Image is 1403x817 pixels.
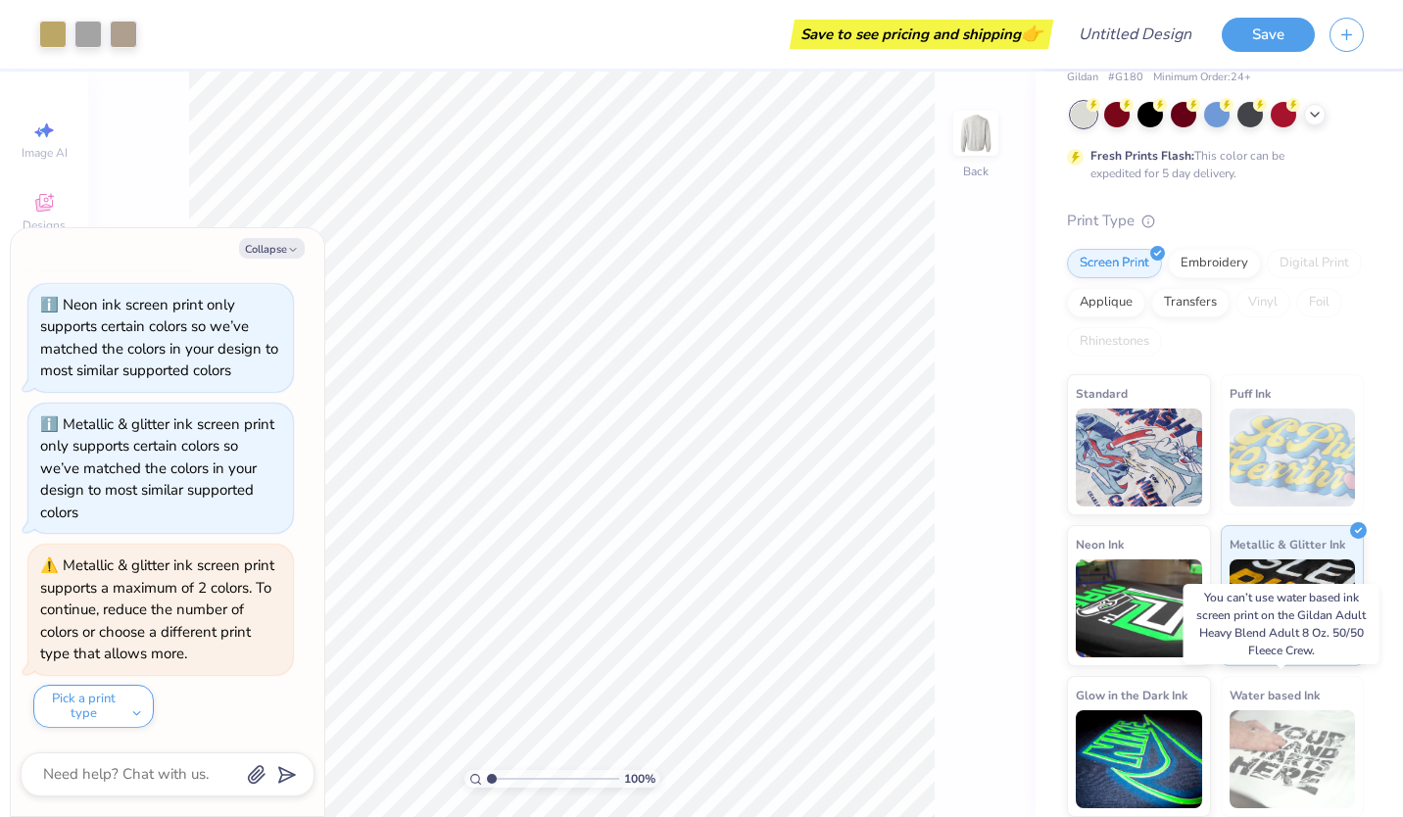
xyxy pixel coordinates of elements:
[1230,710,1356,808] img: Water based Ink
[1153,70,1251,86] span: Minimum Order: 24 +
[1067,249,1162,278] div: Screen Print
[1076,710,1202,808] img: Glow in the Dark Ink
[1021,22,1042,45] span: 👉
[1076,559,1202,657] img: Neon Ink
[33,685,154,728] button: Pick a print type
[40,295,278,381] div: Neon ink screen print only supports certain colors so we’ve matched the colors in your design to ...
[1222,18,1315,52] button: Save
[1076,685,1187,705] span: Glow in the Dark Ink
[1267,249,1362,278] div: Digital Print
[1076,408,1202,506] img: Standard
[1067,70,1098,86] span: Gildan
[23,217,66,233] span: Designs
[1076,534,1124,554] span: Neon Ink
[1230,534,1345,554] span: Metallic & Glitter Ink
[1090,147,1331,182] div: This color can be expedited for 5 day delivery.
[624,770,655,788] span: 100 %
[1151,288,1230,317] div: Transfers
[1076,383,1128,404] span: Standard
[1235,288,1290,317] div: Vinyl
[1230,383,1271,404] span: Puff Ink
[1168,249,1261,278] div: Embroidery
[956,114,995,153] img: Back
[1230,685,1320,705] span: Water based Ink
[963,163,989,180] div: Back
[1230,408,1356,506] img: Puff Ink
[239,238,305,259] button: Collapse
[1296,288,1342,317] div: Foil
[1184,584,1379,664] div: You can’t use water based ink screen print on the Gildan Adult Heavy Blend Adult 8 Oz. 50/50 Flee...
[1067,327,1162,357] div: Rhinestones
[1230,559,1356,657] img: Metallic & Glitter Ink
[1108,70,1143,86] span: # G180
[1067,210,1364,232] div: Print Type
[1067,288,1145,317] div: Applique
[1063,15,1207,54] input: Untitled Design
[22,145,68,161] span: Image AI
[40,414,274,522] div: Metallic & glitter ink screen print only supports certain colors so we’ve matched the colors in y...
[40,555,274,663] div: Metallic & glitter ink screen print supports a maximum of 2 colors. To continue, reduce the numbe...
[795,20,1048,49] div: Save to see pricing and shipping
[1090,148,1194,164] strong: Fresh Prints Flash:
